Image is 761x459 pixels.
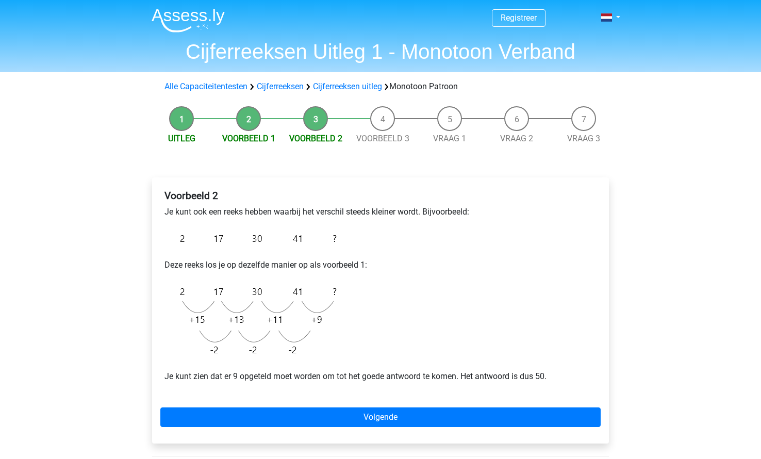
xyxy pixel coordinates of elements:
[164,190,218,202] b: Voorbeeld 2
[160,80,601,93] div: Monotoon Patroon
[164,226,342,251] img: Monotonous_Example_2.png
[313,81,382,91] a: Cijferreeksen uitleg
[168,134,195,143] a: Uitleg
[567,134,600,143] a: Vraag 3
[164,259,597,271] p: Deze reeks los je op dezelfde manier op als voorbeeld 1:
[433,134,466,143] a: Vraag 1
[501,13,537,23] a: Registreer
[289,134,342,143] a: Voorbeeld 2
[164,206,597,218] p: Je kunt ook een reeks hebben waarbij het verschil steeds kleiner wordt. Bijvoorbeeld:
[257,81,304,91] a: Cijferreeksen
[356,134,409,143] a: Voorbeeld 3
[164,370,597,383] p: Je kunt zien dat er 9 opgeteld moet worden om tot het goede antwoord te komen. Het antwoord is du...
[160,407,601,427] a: Volgende
[500,134,533,143] a: Vraag 2
[164,81,247,91] a: Alle Capaciteitentesten
[152,8,225,32] img: Assessly
[143,39,618,64] h1: Cijferreeksen Uitleg 1 - Monotoon Verband
[222,134,275,143] a: Voorbeeld 1
[164,280,342,362] img: Monotonous_Example_2_2.png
